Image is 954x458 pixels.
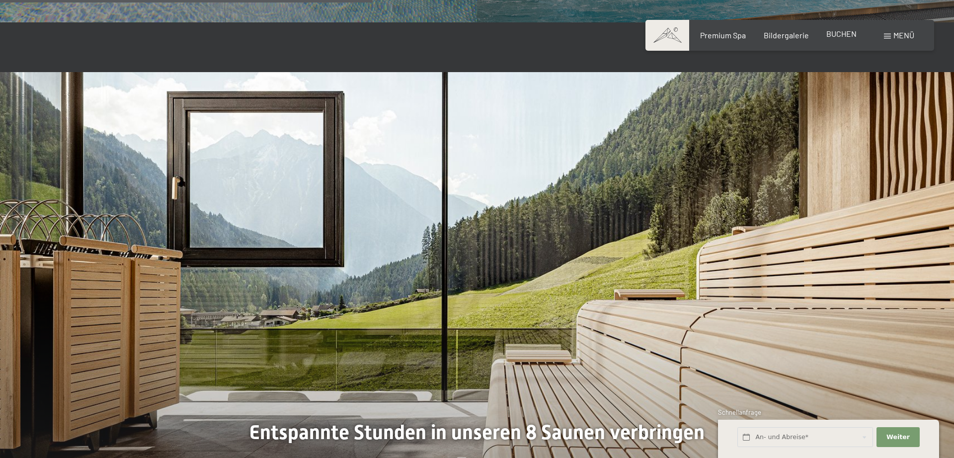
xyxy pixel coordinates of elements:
[700,30,746,40] a: Premium Spa
[826,29,857,38] a: BUCHEN
[893,30,914,40] span: Menü
[876,427,919,448] button: Weiter
[886,433,910,442] span: Weiter
[718,408,761,416] span: Schnellanfrage
[764,30,809,40] a: Bildergalerie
